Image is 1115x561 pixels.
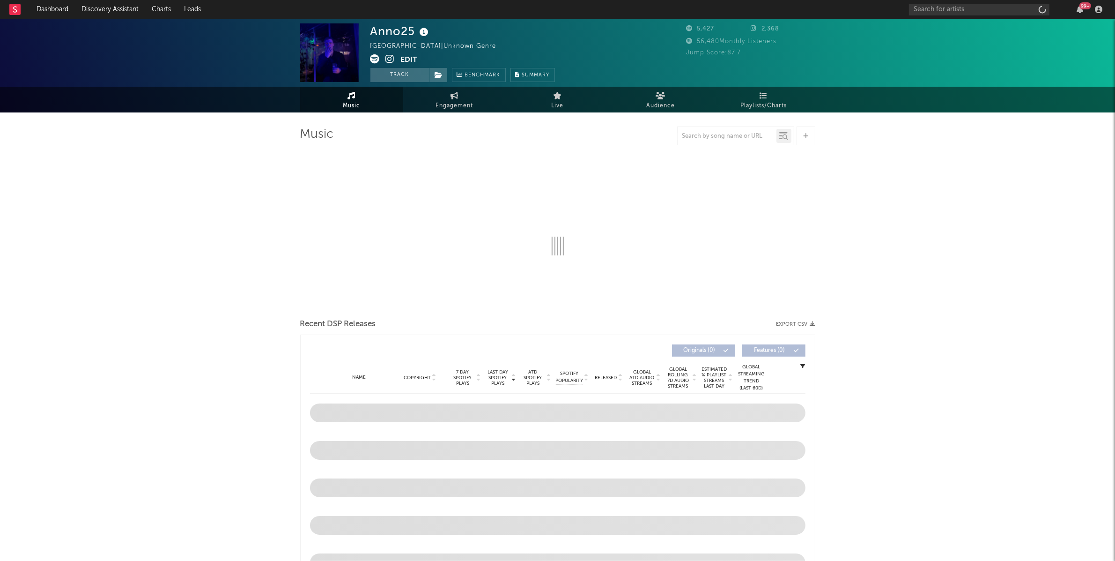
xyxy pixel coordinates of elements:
div: Anno25 [370,23,431,39]
a: Live [506,87,609,112]
span: Jump Score: 87.7 [687,50,741,56]
button: Export CSV [776,322,815,327]
span: Benchmark [465,70,501,81]
button: 99+ [1077,6,1083,13]
span: Copyright [404,375,431,381]
a: Music [300,87,403,112]
button: Features(0) [742,344,805,357]
span: 5,427 [687,26,715,32]
span: Estimated % Playlist Streams Last Day [701,367,727,389]
span: Released [595,375,617,381]
span: 2,368 [751,26,779,32]
a: Engagement [403,87,506,112]
span: 56,480 Monthly Listeners [687,38,777,45]
span: Originals ( 0 ) [678,348,721,353]
span: Features ( 0 ) [748,348,791,353]
button: Summary [510,68,555,82]
span: 7 Day Spotify Plays [450,369,475,386]
div: 99 + [1079,2,1091,9]
span: Spotify Popularity [555,370,583,384]
span: Live [552,100,564,112]
span: Recent DSP Releases [300,319,376,330]
span: Playlists/Charts [740,100,787,112]
input: Search for artists [909,4,1049,15]
div: Global Streaming Trend (Last 60D) [738,364,766,392]
button: Edit [401,54,418,66]
span: ATD Spotify Plays [521,369,546,386]
span: Audience [646,100,675,112]
div: Name [329,374,390,381]
span: Summary [522,73,550,78]
a: Benchmark [452,68,506,82]
span: Last Day Spotify Plays [486,369,510,386]
span: Music [343,100,360,112]
a: Audience [609,87,712,112]
button: Track [370,68,429,82]
div: [GEOGRAPHIC_DATA] | Unknown Genre [370,41,507,52]
button: Originals(0) [672,344,735,357]
span: Global ATD Audio Streams [629,369,655,386]
span: Global Rolling 7D Audio Streams [665,367,691,389]
input: Search by song name or URL [678,133,776,140]
a: Playlists/Charts [712,87,815,112]
span: Engagement [436,100,473,112]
